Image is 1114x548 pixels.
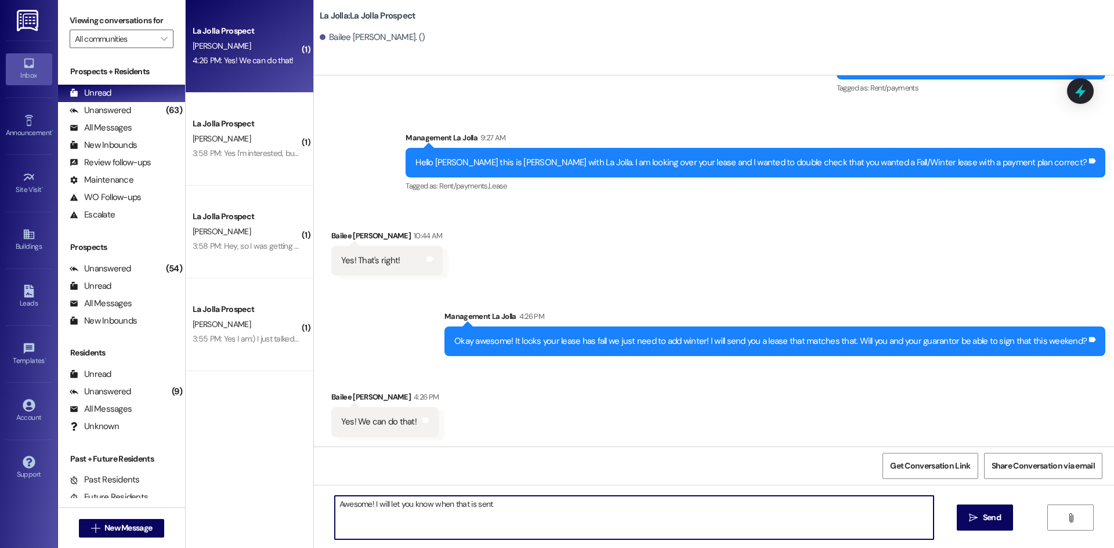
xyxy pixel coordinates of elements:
a: Account [6,395,52,427]
div: Maintenance [70,174,133,186]
span: Share Conversation via email [992,460,1095,472]
i:  [91,524,100,533]
div: Yes! We can do that! [341,416,417,428]
div: Okay awesome! It looks your lease has fall we just need to add winter! I will send you a lease th... [454,335,1087,347]
a: Buildings [6,224,52,256]
a: Site Visit • [6,168,52,199]
input: All communities [75,30,155,48]
div: All Messages [70,297,132,310]
a: Inbox [6,53,52,85]
i:  [969,513,978,522]
span: [PERSON_NAME] [193,41,251,51]
span: • [52,127,53,135]
div: Management La Jolla [444,310,1105,326]
span: Get Conversation Link [890,460,970,472]
span: [PERSON_NAME] [193,226,251,237]
span: New Message [104,522,152,534]
div: All Messages [70,122,132,134]
div: Management La Jolla [406,132,1105,148]
span: • [42,184,44,192]
div: Bailee [PERSON_NAME]. () [320,31,425,43]
div: New Inbounds [70,315,137,327]
div: Unread [70,280,111,292]
div: 4:26 PM [411,391,439,403]
span: • [45,355,46,363]
img: ResiDesk Logo [17,10,41,31]
div: Unknown [70,420,119,433]
button: Send [957,505,1013,531]
b: La Jolla: La Jolla Prospect [320,10,416,22]
div: Tagged as: [837,79,1105,96]
div: (54) [163,260,185,278]
div: Past Residents [70,474,140,486]
button: New Message [79,519,165,538]
label: Viewing conversations for [70,12,173,30]
div: Unanswered [70,104,131,117]
div: (63) [163,101,185,119]
div: Bailee [PERSON_NAME] [331,230,443,246]
div: Past + Future Residents [58,453,185,465]
div: 4:26 PM: Yes! We can do that! [193,55,294,66]
a: Templates • [6,339,52,370]
div: Unread [70,87,111,99]
span: [PERSON_NAME] [193,319,251,329]
span: Lease [489,181,507,191]
div: La Jolla Prospect [193,25,300,37]
div: La Jolla Prospect [193,211,300,223]
div: Hello [PERSON_NAME] this is [PERSON_NAME] with La Jolla. I am looking over your lease and I wante... [415,157,1087,169]
div: Future Residents [70,491,148,503]
span: Rent/payments [870,83,919,93]
div: Unanswered [70,386,131,398]
div: 3:58 PM: Yes I'm interested, but I'm waiting to sell my contract for University View [193,148,461,158]
div: All Messages [70,403,132,415]
span: Send [983,511,1001,524]
a: Leads [6,281,52,313]
div: Escalate [70,209,115,221]
div: Review follow-ups [70,157,151,169]
div: Yes! That's right! [341,255,400,267]
div: 4:26 PM [516,310,544,322]
button: Share Conversation via email [984,453,1102,479]
div: La Jolla Prospect [193,303,300,315]
button: Get Conversation Link [882,453,978,479]
div: Residents [58,347,185,359]
div: Prospects [58,241,185,253]
div: Unread [70,368,111,380]
div: (9) [169,383,185,401]
div: 3:58 PM: Hey, so I was getting ready to sign the lease for Winter 2026, and it says that I still ... [193,241,929,251]
span: Rent/payments , [439,181,489,191]
a: Support [6,452,52,484]
i:  [161,34,167,43]
div: WO Follow-ups [70,191,141,204]
div: 9:27 AM [478,132,505,144]
i:  [1066,513,1075,522]
textarea: Awesome! I will let you know when that is sent [335,496,934,539]
div: 3:55 PM: Yes I am:) I just talked to her and it sounds like she just filled out the application [193,333,486,344]
div: 10:44 AM [411,230,443,242]
div: Unanswered [70,263,131,275]
div: Bailee [PERSON_NAME] [331,391,439,407]
div: Prospects + Residents [58,66,185,78]
div: Tagged as: [406,177,1105,194]
div: New Inbounds [70,139,137,151]
div: La Jolla Prospect [193,118,300,130]
span: [PERSON_NAME] [193,133,251,144]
